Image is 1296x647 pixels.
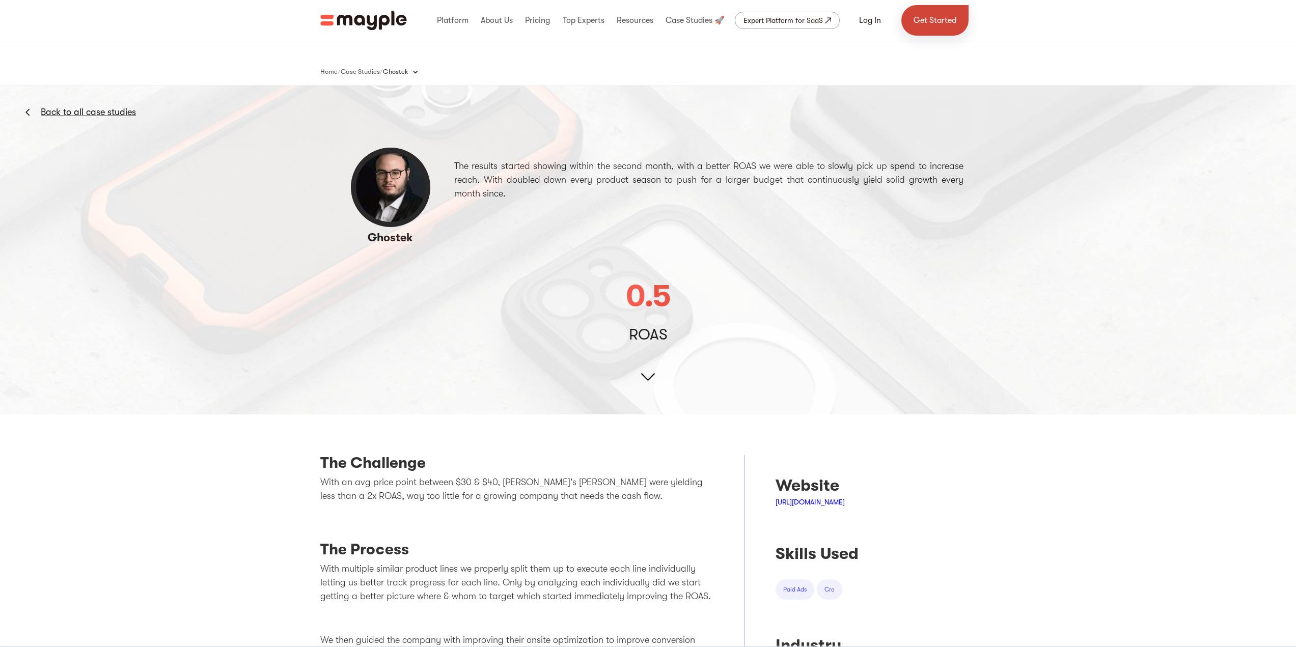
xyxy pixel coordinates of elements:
[743,14,823,26] div: Expert Platform for SaaS
[783,584,807,595] div: paid ads
[560,4,607,37] div: Top Experts
[41,106,136,118] a: Back to all case studies
[478,4,515,37] div: About Us
[320,475,714,503] p: With an avg price point between $30 & $40, [PERSON_NAME]'s [PERSON_NAME] were yielding less than ...
[735,12,840,29] a: Expert Platform for SaaS
[522,4,553,37] div: Pricing
[338,67,341,77] div: /
[380,67,383,77] div: /
[320,562,714,603] p: With multiple similar product lines we properly split them up to execute each line individually l...
[901,5,969,36] a: Get Started
[776,544,859,564] div: Skills Used
[383,62,429,82] div: Ghostek
[824,584,835,595] div: cro
[776,498,845,506] a: [URL][DOMAIN_NAME]
[383,67,408,77] div: Ghostek
[320,11,407,30] img: Mayple logo
[341,66,380,78] a: Case Studies
[320,542,714,562] h3: The Process
[320,66,338,78] a: Home
[614,4,656,37] div: Resources
[776,475,859,496] div: Website
[320,11,407,30] a: home
[434,4,471,37] div: Platform
[847,8,893,33] a: Log In
[320,455,714,475] h3: The Challenge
